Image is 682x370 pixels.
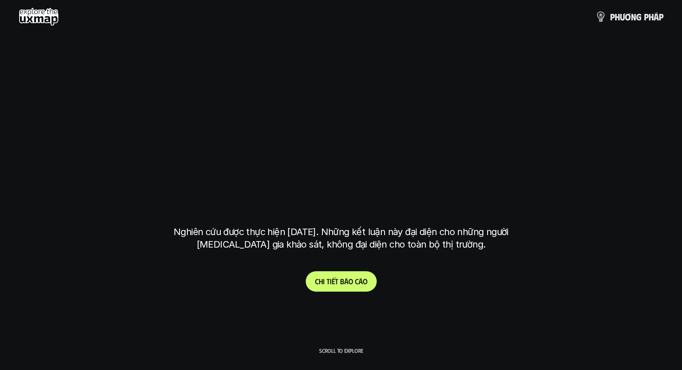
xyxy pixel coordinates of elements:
[355,277,359,286] span: c
[319,347,363,354] p: Scroll to explore
[167,226,515,251] p: Nghiên cứu được thực hiện [DATE]. Những kết luận này đại diện cho những người [MEDICAL_DATA] gia ...
[636,12,642,22] span: g
[332,277,335,286] span: ế
[340,277,344,286] span: b
[344,277,348,286] span: á
[625,12,631,22] span: ơ
[654,12,659,22] span: á
[327,277,330,286] span: t
[176,175,507,214] h1: tại [GEOGRAPHIC_DATA]
[323,277,325,286] span: i
[335,277,338,286] span: t
[319,277,323,286] span: h
[659,12,663,22] span: p
[348,277,353,286] span: o
[649,12,654,22] span: h
[644,12,649,22] span: p
[306,271,377,292] a: Chitiếtbáocáo
[359,277,363,286] span: á
[631,12,636,22] span: n
[330,277,332,286] span: i
[610,12,615,22] span: p
[620,12,625,22] span: ư
[315,277,319,286] span: C
[595,7,663,26] a: phươngpháp
[615,12,620,22] span: h
[363,277,367,286] span: o
[172,102,510,141] h1: phạm vi công việc của
[309,80,380,91] h6: Kết quả nghiên cứu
